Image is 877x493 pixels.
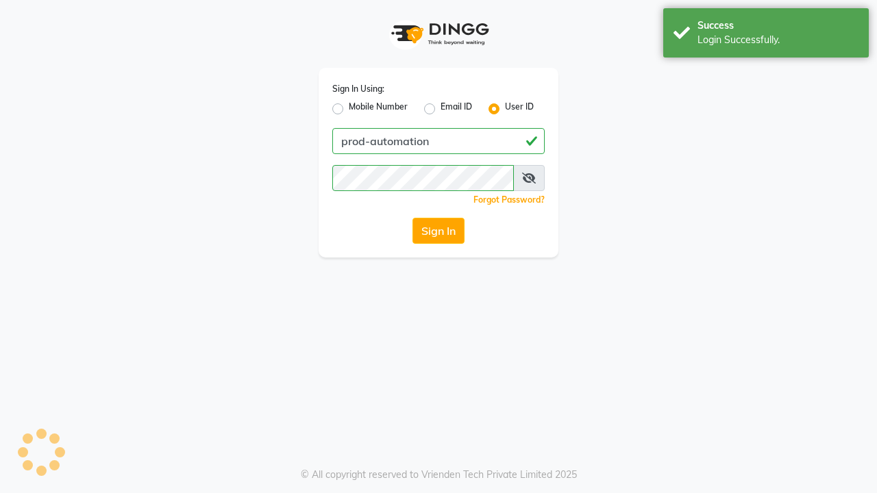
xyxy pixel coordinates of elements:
[332,128,545,154] input: Username
[697,33,859,47] div: Login Successfully.
[349,101,408,117] label: Mobile Number
[441,101,472,117] label: Email ID
[697,18,859,33] div: Success
[332,83,384,95] label: Sign In Using:
[332,165,514,191] input: Username
[384,14,493,54] img: logo1.svg
[473,194,545,205] a: Forgot Password?
[412,218,465,244] button: Sign In
[505,101,534,117] label: User ID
